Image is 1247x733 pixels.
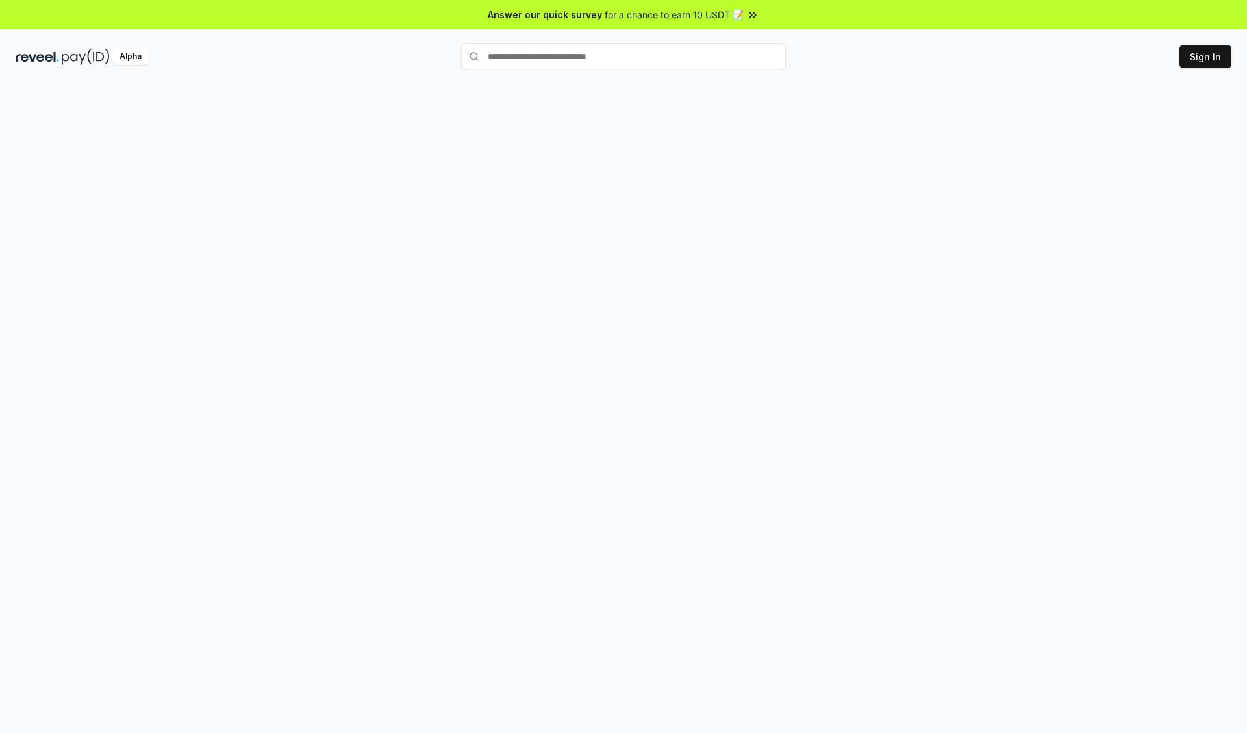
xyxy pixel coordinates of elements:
div: Alpha [112,49,149,65]
span: for a chance to earn 10 USDT 📝 [605,8,744,21]
img: pay_id [62,49,110,65]
button: Sign In [1179,45,1231,68]
span: Answer our quick survey [488,8,602,21]
img: reveel_dark [16,49,59,65]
